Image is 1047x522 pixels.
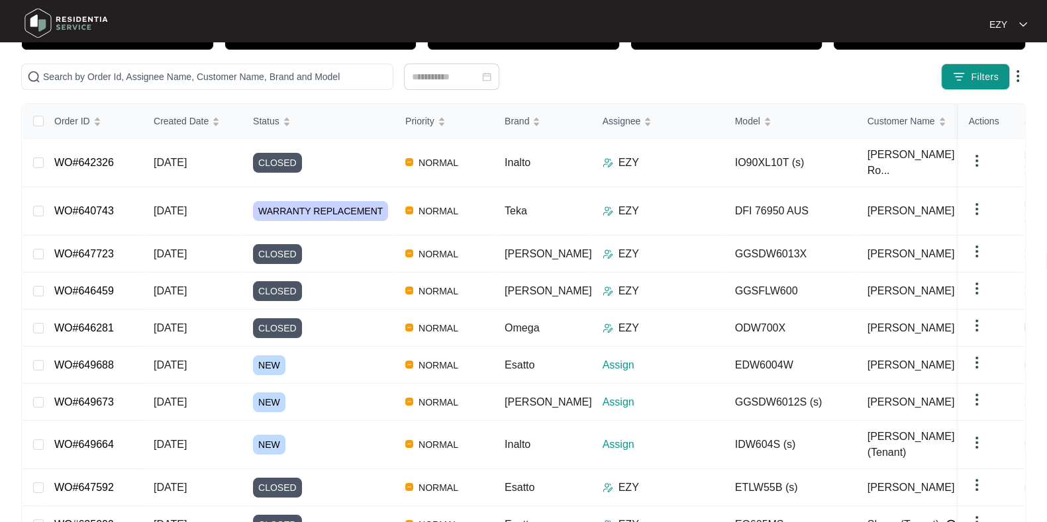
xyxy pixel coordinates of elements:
[505,285,592,296] span: [PERSON_NAME]
[1010,68,1026,84] img: dropdown arrow
[941,64,1010,90] button: filter iconFilters
[405,114,434,128] span: Priority
[989,18,1007,31] p: EZY
[969,318,985,333] img: dropdown arrow
[154,285,187,296] span: [DATE]
[43,69,387,84] input: Search by Order Id, Assignee Name, Customer Name, Brand and Model
[395,104,494,139] th: Priority
[969,243,985,259] img: dropdown arrow
[969,153,985,169] img: dropdown arrow
[969,477,985,493] img: dropdown arrow
[969,435,985,451] img: dropdown arrow
[253,318,302,338] span: CLOSED
[253,281,302,301] span: CLOSED
[242,104,395,139] th: Status
[724,273,857,310] td: GGSFLW600
[868,394,955,410] span: [PERSON_NAME]
[603,357,724,373] p: Assign
[603,206,613,216] img: Assigner Icon
[253,201,388,221] span: WARRANTY REPLACEMENT
[54,248,114,259] a: WO#647723
[724,139,857,187] td: IO90XL10T (s)
[154,157,187,168] span: [DATE]
[505,396,592,408] span: [PERSON_NAME]
[253,392,285,412] span: NEW
[405,206,413,214] img: Vercel Logo
[603,437,724,453] p: Assign
[505,157,530,168] span: Inalto
[413,320,464,336] span: NORMAL
[969,355,985,370] img: dropdown arrow
[154,439,187,450] span: [DATE]
[154,359,187,370] span: [DATE]
[143,104,242,139] th: Created Date
[27,70,40,83] img: search-icon
[54,322,114,333] a: WO#646281
[413,155,464,171] span: NORMAL
[253,435,285,455] span: NEW
[505,248,592,259] span: [PERSON_NAME]
[154,248,187,259] span: [DATE]
[405,158,413,166] img: Vercel Logo
[724,104,857,139] th: Model
[735,114,760,128] span: Model
[724,469,857,506] td: ETLW55B (s)
[952,70,966,83] img: filter icon
[603,249,613,259] img: Assigner Icon
[154,396,187,408] span: [DATE]
[868,246,955,262] span: [PERSON_NAME]
[971,70,999,84] span: Filters
[592,104,724,139] th: Assignee
[253,153,302,173] span: CLOSED
[413,394,464,410] span: NORMAL
[405,249,413,257] img: Vercel Logo
[724,236,857,273] td: GGSDW6013X
[619,246,639,262] p: EZY
[857,104,989,139] th: Customer Name
[154,322,187,333] span: [DATE]
[619,155,639,171] p: EZY
[868,320,955,336] span: [PERSON_NAME]
[969,392,985,408] img: dropdown arrow
[405,398,413,406] img: Vercel Logo
[44,104,143,139] th: Order ID
[413,246,464,262] span: NORMAL
[20,3,113,43] img: residentia service logo
[154,114,209,128] span: Created Date
[405,483,413,491] img: Vercel Logo
[724,187,857,236] td: DFI 76950 AUS
[603,394,724,410] p: Assign
[54,157,114,168] a: WO#642326
[54,359,114,370] a: WO#649688
[724,347,857,384] td: EDW6004W
[958,104,1024,139] th: Actions
[868,114,935,128] span: Customer Name
[868,429,972,460] span: [PERSON_NAME] (Tenant)
[413,480,464,496] span: NORMAL
[413,437,464,453] span: NORMAL
[54,285,114,296] a: WO#646459
[603,114,641,128] span: Assignee
[724,310,857,347] td: ODW700X
[253,244,302,264] span: CLOSED
[413,203,464,219] span: NORMAL
[505,205,527,216] span: Teka
[405,440,413,448] img: Vercel Logo
[505,439,530,450] span: Inalto
[505,322,539,333] span: Omega
[253,114,279,128] span: Status
[413,357,464,373] span: NORMAL
[619,203,639,219] p: EZY
[603,157,613,168] img: Assigner Icon
[154,482,187,493] span: [DATE]
[603,323,613,333] img: Assigner Icon
[868,147,972,179] span: [PERSON_NAME] Ro...
[405,286,413,294] img: Vercel Logo
[969,281,985,296] img: dropdown arrow
[253,478,302,498] span: CLOSED
[619,283,639,299] p: EZY
[405,324,413,331] img: Vercel Logo
[969,201,985,217] img: dropdown arrow
[54,482,114,493] a: WO#647592
[724,384,857,421] td: GGSDW6012S (s)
